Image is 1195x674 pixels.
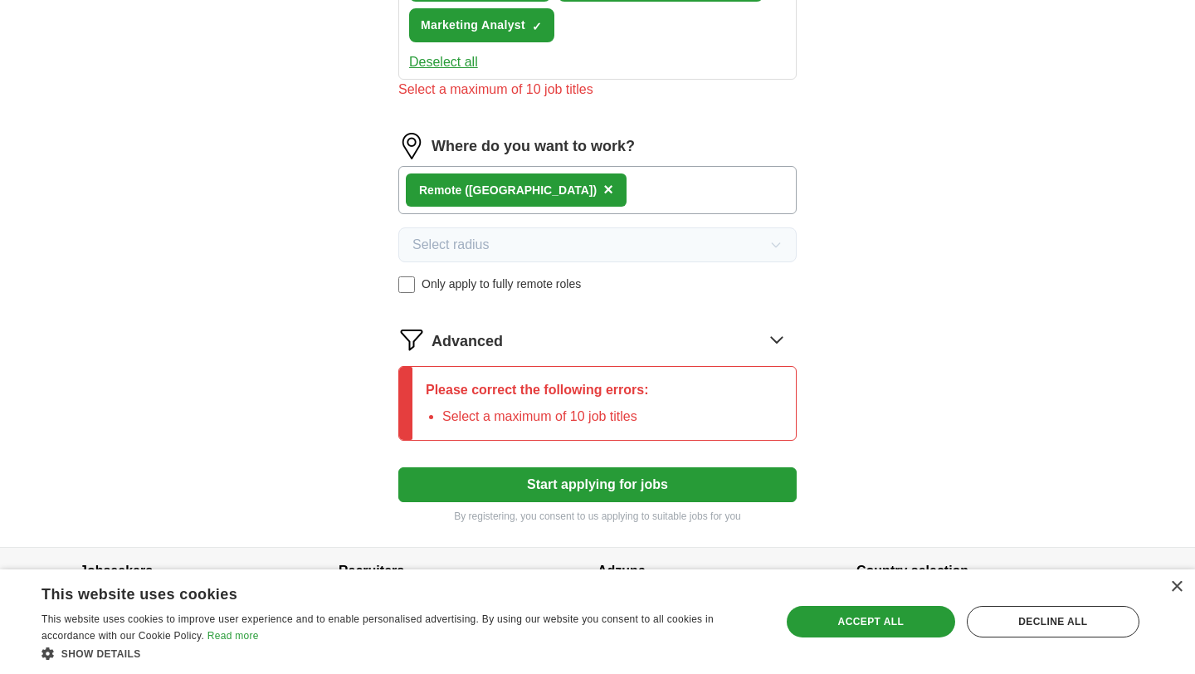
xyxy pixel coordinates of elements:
button: Marketing Analyst✓ [409,8,554,42]
div: Close [1170,581,1183,593]
div: Decline all [967,606,1139,637]
div: Accept all [787,606,955,637]
div: Select a maximum of 10 job titles [398,80,797,100]
div: Show details [41,645,759,662]
p: By registering, you consent to us applying to suitable jobs for you [398,509,797,524]
span: Show details [61,648,141,660]
input: Only apply to fully remote roles [398,276,415,293]
span: ✓ [532,20,542,33]
h4: Country selection [856,548,1115,594]
button: × [603,178,613,203]
button: Select radius [398,227,797,262]
p: Please correct the following errors: [426,380,649,400]
div: Remote ([GEOGRAPHIC_DATA]) [419,182,597,199]
span: × [603,180,613,198]
label: Where do you want to work? [432,135,635,158]
img: location.png [398,133,425,159]
button: Start applying for jobs [398,467,797,502]
li: Select a maximum of 10 job titles [442,407,649,427]
span: Marketing Analyst [421,17,525,34]
span: Advanced [432,330,503,353]
span: Only apply to fully remote roles [422,276,581,293]
div: This website uses cookies [41,579,718,604]
button: Deselect all [409,52,478,72]
a: Read more, opens a new window [207,630,259,642]
span: This website uses cookies to improve user experience and to enable personalised advertising. By u... [41,613,714,642]
img: filter [398,326,425,353]
span: Select radius [412,235,490,255]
